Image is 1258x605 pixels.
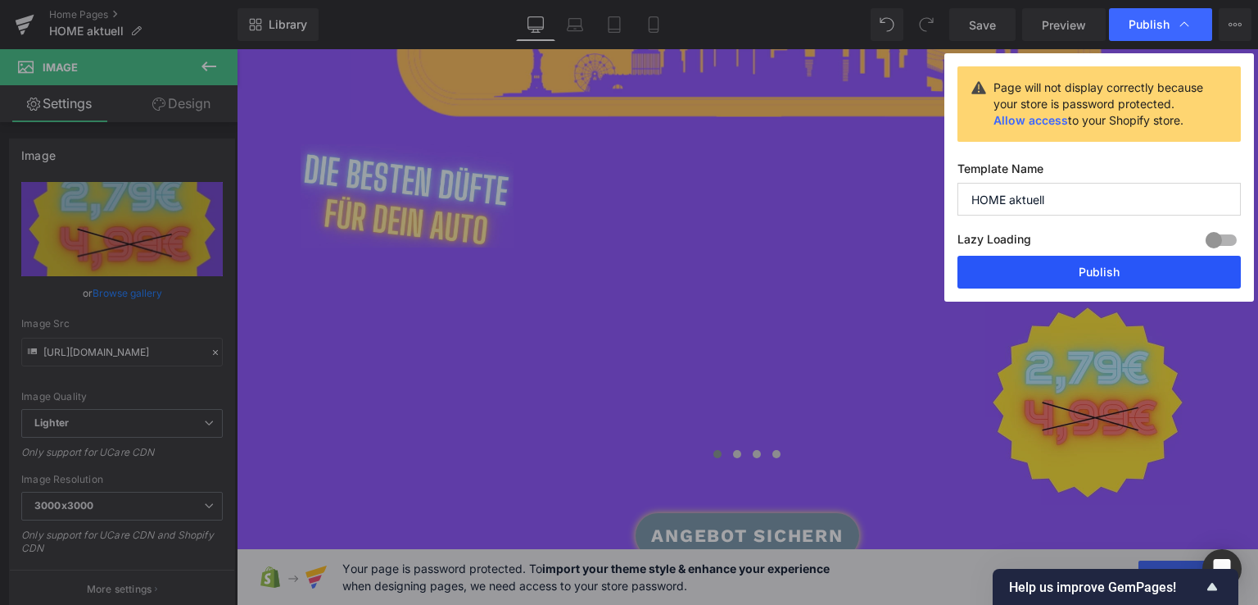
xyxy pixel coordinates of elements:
[399,464,622,509] a: ANGEBOT SICHERN
[993,80,1210,129] div: Page will not display correctly because your store is password protected. to your Shopify store.
[1009,580,1202,595] span: Help us improve GemPages!
[957,256,1241,289] button: Publish
[957,229,1031,256] label: Lazy Loading
[1009,577,1222,597] button: Show survey - Help us improve GemPages!
[1129,17,1170,32] span: Publish
[1202,549,1242,589] div: Open Intercom Messenger
[414,473,606,500] span: ANGEBOT SICHERN
[957,161,1241,183] label: Template Name
[993,113,1068,127] a: Allow access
